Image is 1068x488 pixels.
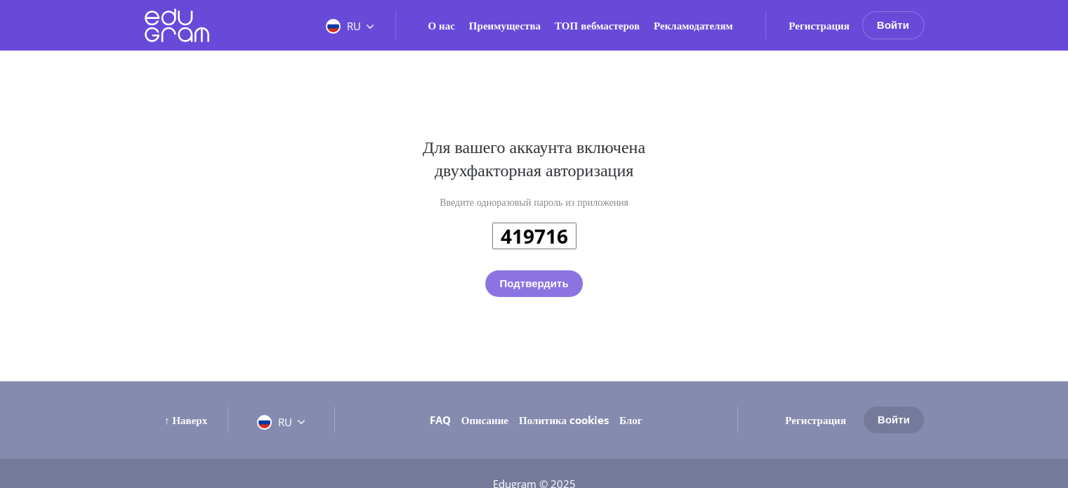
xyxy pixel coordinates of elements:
[519,413,609,427] a: Политика cookies
[428,18,454,32] a: О нас
[619,413,642,427] a: Блог
[278,415,292,429] span: RU
[862,11,924,39] button: Войти
[390,195,678,209] div: Введите одноразовый пароль из приложения
[347,19,361,33] span: RU
[390,135,678,181] div: Для вашего аккаунта включена двухфакторная авторизация
[864,407,924,433] button: Войти
[789,18,850,32] a: Регистрация
[555,18,640,32] a: ТОП вебмастеров
[461,413,508,427] a: Описание
[785,413,846,427] a: Регистрация
[469,18,541,32] a: Преимущества
[430,413,451,427] a: FAQ
[485,270,582,297] button: Подтвердить
[164,413,207,427] a: ↑ Наверх
[654,18,733,32] a: Рекламодателям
